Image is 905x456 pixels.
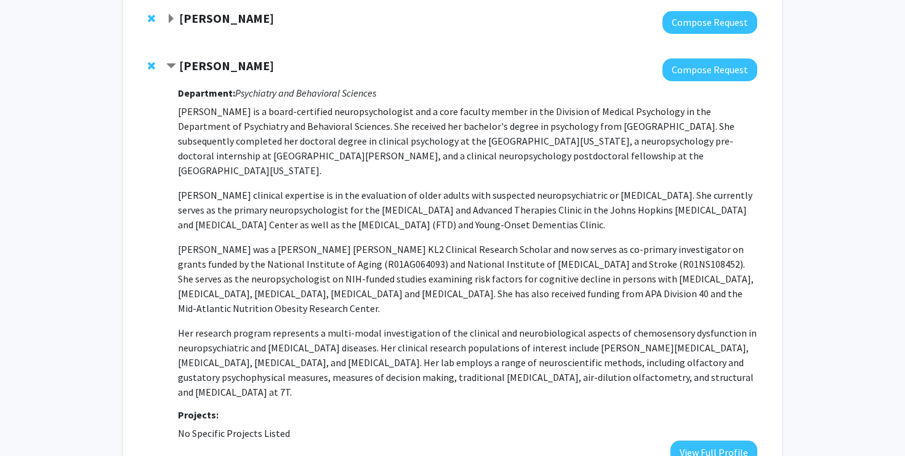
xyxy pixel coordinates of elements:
[662,11,757,34] button: Compose Request to Rachel Aaron
[166,62,176,71] span: Contract Vidya Kamath Bookmark
[662,58,757,81] button: Compose Request to Vidya Kamath
[166,14,176,24] span: Expand Rachel Aaron Bookmark
[178,188,757,232] p: [PERSON_NAME] clinical expertise is in the evaluation of older adults with suspected neuropsychia...
[178,242,757,316] p: [PERSON_NAME] was a [PERSON_NAME] [PERSON_NAME] KL2 Clinical Research Scholar and now serves as c...
[179,58,274,73] strong: [PERSON_NAME]
[9,401,52,447] iframe: Chat
[235,87,376,99] i: Psychiatry and Behavioral Sciences
[178,87,235,99] strong: Department:
[179,10,274,26] strong: [PERSON_NAME]
[178,409,219,421] strong: Projects:
[178,326,757,399] p: Her research program represents a multi-modal investigation of the clinical and neurobiological a...
[178,427,290,439] span: No Specific Projects Listed
[148,61,155,71] span: Remove Vidya Kamath from bookmarks
[148,14,155,23] span: Remove Rachel Aaron from bookmarks
[178,104,757,178] p: [PERSON_NAME] is a board-certified neuropsychologist and a core faculty member in the Division of...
